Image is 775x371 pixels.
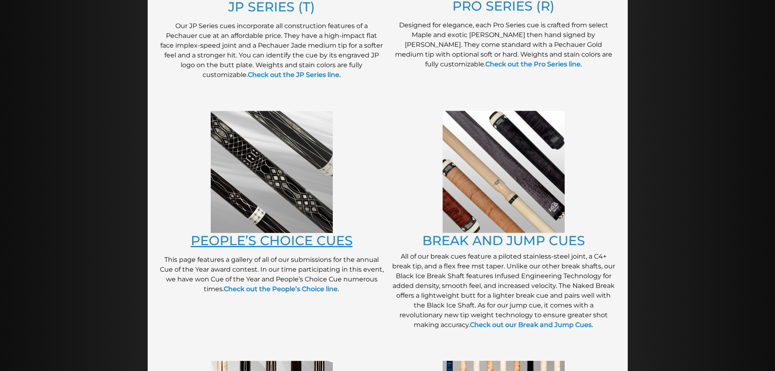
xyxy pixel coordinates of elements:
p: This page features a gallery of all of our submissions for the annual Cue of the Year award conte... [160,255,384,294]
a: Check out the Pro Series line. [485,60,582,68]
a: PEOPLE’S CHOICE CUES [191,233,353,248]
a: BREAK AND JUMP CUES [422,233,585,248]
p: Our JP Series cues incorporate all construction features of a Pechauer cue at an affordable price... [160,21,384,80]
a: Check out our Break and Jump Cues. [470,321,593,329]
a: Check out the JP Series line. [248,71,341,79]
p: All of our break cues feature a piloted stainless-steel joint, a C4+ break tip, and a flex free m... [392,252,616,330]
a: Check out the People’s Choice line. [224,285,339,293]
p: Designed for elegance, each Pro Series cue is crafted from select Maple and exotic [PERSON_NAME] ... [392,20,616,69]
